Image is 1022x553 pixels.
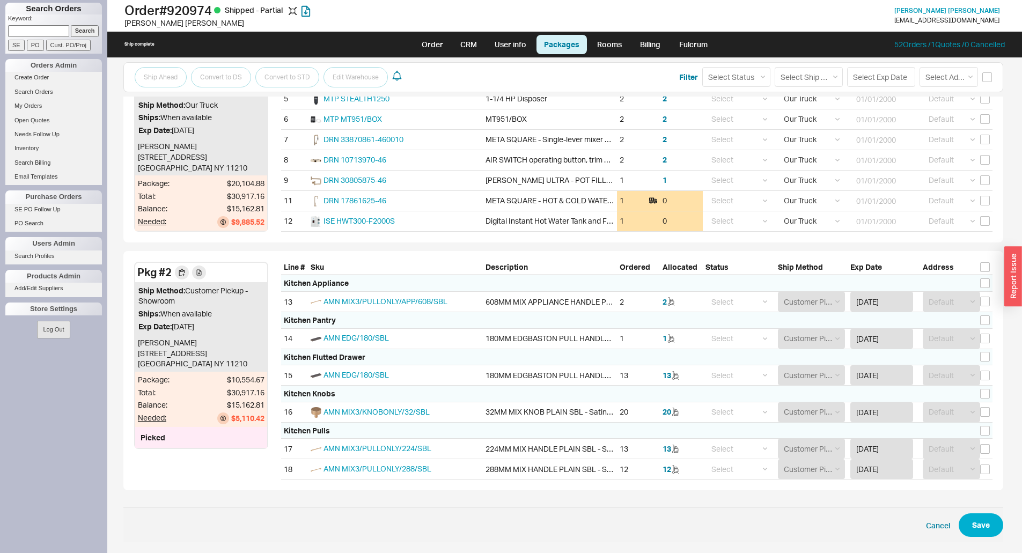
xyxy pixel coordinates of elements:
[5,283,102,294] a: Add/Edit Suppliers
[281,262,308,276] div: Line #
[5,86,102,98] a: Search Orders
[972,519,990,532] span: Save
[227,400,264,410] div: $15,162.81
[323,444,431,453] a: AMN MIX3/PULLONLY/224/SBL
[311,196,321,207] img: 17861625-46_yge87u
[486,114,527,124] div: MT951/BOX
[894,40,1005,49] a: 52Orders /1Quotes /0 Cancelled
[227,374,264,385] div: $10,554.67
[663,333,667,344] button: 1
[850,150,913,170] input: 01/01/2000
[138,321,264,332] div: [DATE]
[323,333,389,342] a: AMN EDG/180/SBL
[281,329,308,349] div: 14
[620,175,624,186] div: 1
[323,216,395,225] a: ISE HWT300-F2000S
[487,35,534,54] a: User info
[255,67,319,87] button: Convert to STD
[231,413,264,424] div: $5,110.42
[281,130,308,150] div: 7
[620,464,628,475] div: 12
[323,297,447,306] a: AMN MIX3/PULLONLY/APP/608/SBL
[671,35,715,54] a: Fulcrum
[486,175,614,186] div: [PERSON_NAME] ULTRA - POT FILLER Cold water valve - Brushed Champagne (22kt Gold)
[138,285,264,306] div: Customer Pickup - Showroom
[333,71,379,84] span: Edit Warehouse
[231,217,264,227] div: $9,885.52
[311,407,321,418] img: BEL_Plainknob_01_semsae
[281,292,308,312] div: 13
[46,40,91,51] input: Cust. PO/Proj
[5,115,102,126] a: Open Quotes
[227,203,264,214] div: $15,162.81
[281,402,308,422] div: 16
[850,191,913,211] input: 01/01/2000
[311,444,321,455] img: BEL_plain_Pull_224_01_xv5vof
[663,297,667,307] button: 2
[141,432,262,443] div: Picked
[926,520,950,531] button: Cancel
[663,464,671,475] button: 12
[5,72,102,83] a: Create Order
[323,407,430,416] a: AMN MIX3/KNOBONLY/32/SBL
[71,25,99,36] input: Search
[620,195,624,206] div: 1
[124,18,514,28] div: [PERSON_NAME] [PERSON_NAME]
[281,365,308,385] div: 15
[486,444,614,454] div: 224MM MIX HANDLE PLAIN SBL - Satin Brass Lacquered
[323,370,389,379] a: AMN EDG/180/SBL
[620,114,624,124] div: 2
[311,94,321,105] img: Product-Image-STEALTH1250_dixit9
[483,262,617,276] div: Description
[124,41,155,47] div: Ship complete
[138,113,160,122] span: Ships:
[679,72,698,83] button: Filter
[311,297,321,307] img: BEL_Plain_Pull_APP_01_tvpoqd
[323,155,386,164] a: DRN 10713970-46
[620,134,624,145] div: 2
[227,387,264,398] div: $30,917.16
[414,35,451,54] a: Order
[620,407,628,417] div: 20
[850,171,913,190] input: 01/01/2000
[138,125,264,136] div: [DATE]
[37,321,70,338] button: Log Out
[284,352,365,363] div: Kitchen Flutted Drawer
[486,464,614,475] div: 288MM MIX HANDLE PLAIN SBL - Satin Brass Lacquered
[137,265,172,280] div: Pkg # 2
[620,297,624,307] div: 2
[486,195,614,206] div: META SQUARE - HOT & COLD WATER DISPENSER - Brushed Champagne (22kt Gold)
[323,67,388,87] button: Edit Warehouse
[323,196,386,205] a: DRN 17861625-46
[848,262,920,276] div: Exp Date
[284,425,330,436] div: Kitchen Pulls
[311,464,321,475] img: BEL_Plain_Pull_288_01_odfk3h
[453,35,484,54] a: CRM
[850,89,913,109] input: 01/01/2000
[660,191,703,211] div: 0
[620,444,628,454] div: 13
[660,211,703,231] div: 0
[323,464,431,473] span: AMN MIX3/PULLONLY/288/SBL
[138,191,170,202] div: Total:
[227,191,264,202] div: $30,917.16
[5,171,102,182] a: Email Templates
[138,286,185,295] span: Ship Method:
[486,216,614,226] div: Digital Instant Hot Water Tank and Filtration System
[311,155,321,166] img: 10713970-46_crjl47
[284,315,336,326] div: Kitchen Pantry
[323,135,403,144] a: DRN 33870861-460010
[281,459,308,479] div: 18
[138,216,170,228] div: Needed:
[281,171,308,190] div: 9
[138,374,170,385] div: Package:
[311,334,321,344] img: 180MMEDGBASTONPULLHANDLEMBL_ipvogo
[894,17,999,24] div: [EMAIL_ADDRESS][DOMAIN_NAME]
[894,6,1000,14] span: [PERSON_NAME] [PERSON_NAME]
[663,175,667,186] button: 1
